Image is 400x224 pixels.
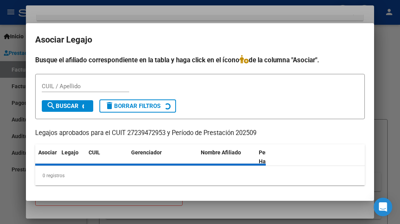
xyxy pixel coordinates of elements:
[128,144,198,170] datatable-header-cell: Gerenciador
[99,99,176,113] button: Borrar Filtros
[131,149,162,156] span: Gerenciador
[46,101,56,110] mat-icon: search
[35,32,365,47] h2: Asociar Legajo
[42,100,93,112] button: Buscar
[256,144,308,170] datatable-header-cell: Periodo Habilitado
[89,149,100,156] span: CUIL
[35,144,58,170] datatable-header-cell: Asociar
[35,55,365,65] h4: Busque el afiliado correspondiente en la tabla y haga click en el ícono de la columna "Asociar".
[198,144,256,170] datatable-header-cell: Nombre Afiliado
[35,128,365,138] p: Legajos aprobados para el CUIT 27239472953 y Período de Prestación 202509
[62,149,79,156] span: Legajo
[105,101,114,110] mat-icon: delete
[201,149,241,156] span: Nombre Afiliado
[374,198,392,216] div: Open Intercom Messenger
[58,144,85,170] datatable-header-cell: Legajo
[38,149,57,156] span: Asociar
[35,166,365,185] div: 0 registros
[46,103,79,109] span: Buscar
[85,144,128,170] datatable-header-cell: CUIL
[259,149,285,164] span: Periodo Habilitado
[105,103,161,109] span: Borrar Filtros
